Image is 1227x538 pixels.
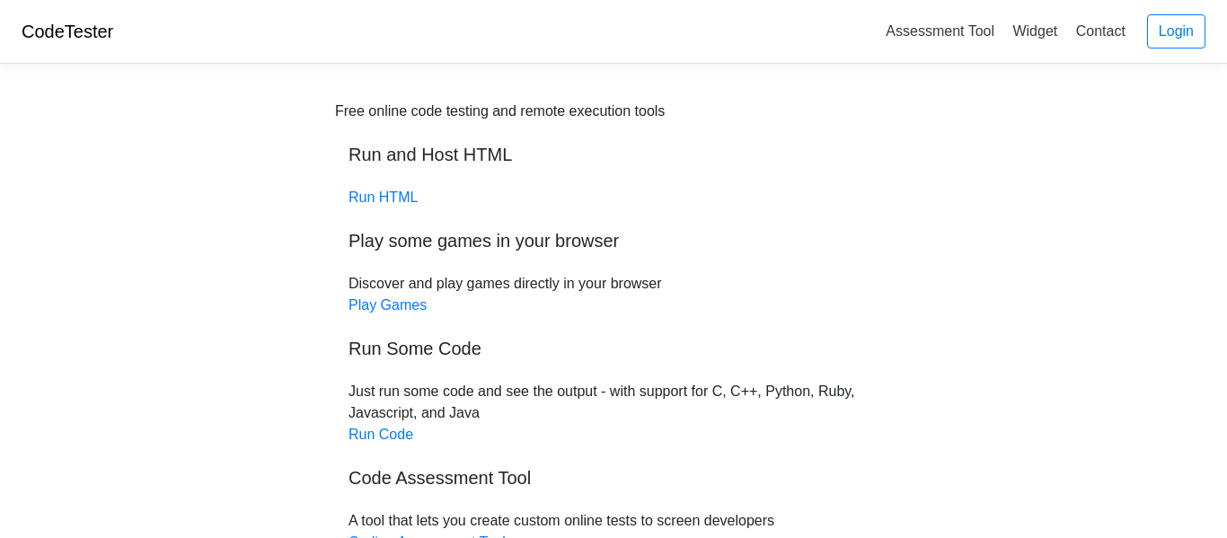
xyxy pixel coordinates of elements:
h5: Run and Host HTML [349,144,878,165]
a: Run HTML [349,190,418,205]
a: CodeTester [22,22,113,41]
a: Login [1147,14,1205,49]
a: Contact [1069,16,1133,46]
div: Free online code testing and remote execution tools [335,101,665,122]
a: Run Code [349,427,413,442]
h5: Run Some Code [349,338,878,359]
h5: Code Assessment Tool [349,467,878,489]
a: Play Games [349,297,427,313]
a: Assessment Tool [878,16,1002,46]
h5: Play some games in your browser [349,230,878,251]
a: Widget [1005,16,1064,46]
